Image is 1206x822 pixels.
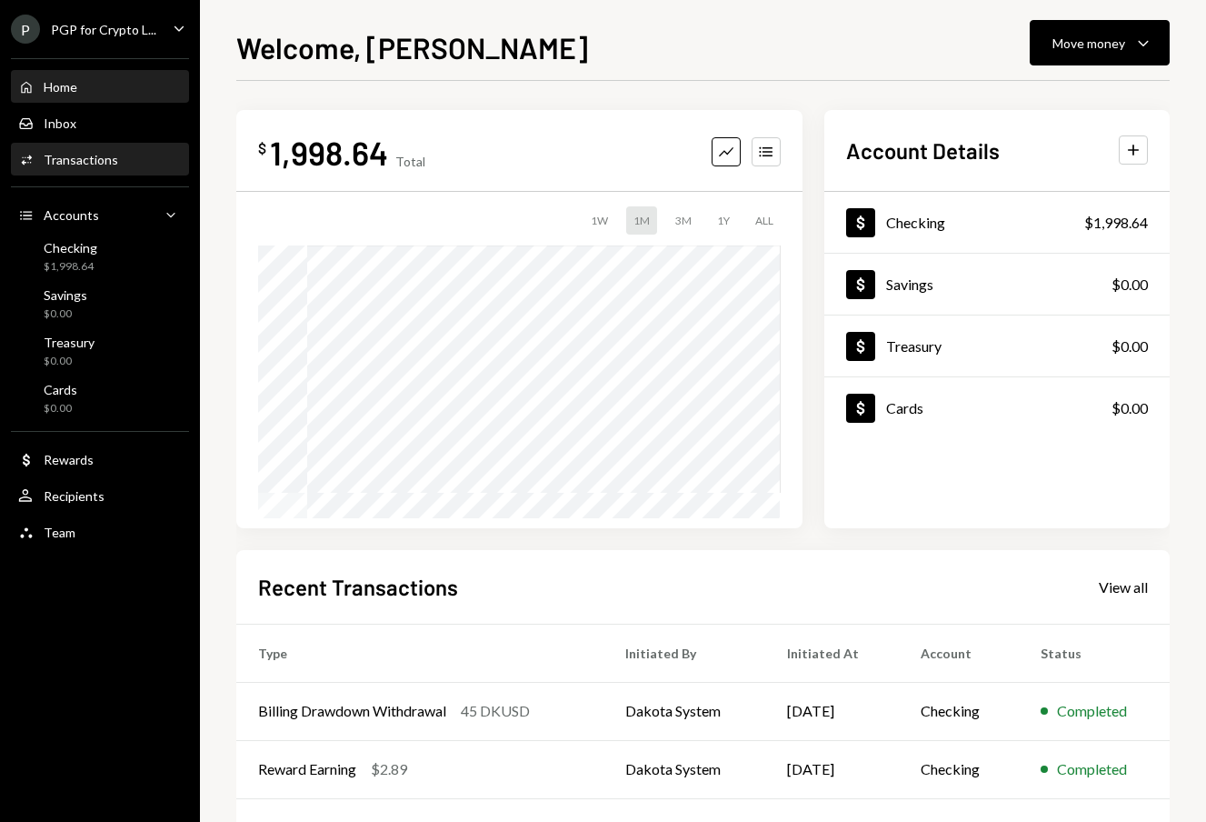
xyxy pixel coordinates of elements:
div: $0.00 [44,354,95,369]
div: Savings [44,287,87,303]
a: Inbox [11,106,189,139]
div: Move money [1052,34,1125,53]
a: Treasury$0.00 [11,329,189,373]
div: 1W [583,206,615,235]
div: Home [44,79,77,95]
a: Cards$0.00 [11,376,189,420]
div: $1,998.64 [44,259,97,275]
div: Inbox [44,115,76,131]
div: $0.00 [44,401,77,416]
div: PGP for Crypto L... [51,22,156,37]
h2: Recent Transactions [258,572,458,602]
a: Savings$0.00 [11,282,189,326]
div: Completed [1057,758,1127,780]
div: $0.00 [44,306,87,322]
a: Cards$0.00 [824,377,1170,438]
th: Type [236,624,603,682]
div: $0.00 [1111,274,1148,296]
a: View all [1099,576,1148,596]
div: Reward Earning [258,758,356,780]
a: Checking$1,998.64 [11,235,189,278]
div: Accounts [44,207,99,223]
h1: Welcome, [PERSON_NAME] [236,29,588,65]
a: Team [11,516,189,548]
div: $ [258,139,266,157]
div: View all [1099,578,1148,596]
a: Checking$1,998.64 [824,192,1170,253]
a: Savings$0.00 [824,254,1170,315]
div: Total [395,154,425,169]
div: $1,998.64 [1084,212,1148,234]
div: ALL [748,206,781,235]
div: $2.89 [371,758,407,780]
h2: Account Details [846,135,1000,165]
td: Dakota System [603,682,765,740]
a: Transactions [11,143,189,175]
div: Rewards [44,452,94,467]
th: Initiated By [603,624,765,682]
div: Checking [886,214,945,231]
div: $0.00 [1111,397,1148,419]
th: Status [1019,624,1170,682]
div: Checking [44,240,97,256]
div: $0.00 [1111,336,1148,357]
div: Recipients [44,488,105,504]
a: Recipients [11,479,189,512]
div: Treasury [44,335,95,350]
div: 1Y [710,206,737,235]
th: Initiated At [765,624,900,682]
div: Cards [44,382,77,397]
div: Cards [886,399,923,416]
div: 1M [626,206,657,235]
a: Treasury$0.00 [824,316,1170,376]
div: P [11,15,40,44]
div: Treasury [886,337,942,355]
div: 3M [668,206,699,235]
div: Completed [1057,700,1127,722]
a: Home [11,70,189,103]
td: Dakota System [603,740,765,798]
td: [DATE] [765,740,900,798]
div: 1,998.64 [270,132,388,173]
div: Billing Drawdown Withdrawal [258,700,446,722]
a: Accounts [11,198,189,231]
div: Transactions [44,152,118,167]
a: Rewards [11,443,189,476]
td: Checking [899,682,1018,740]
div: 45 DKUSD [461,700,530,722]
div: Savings [886,276,933,293]
button: Move money [1030,20,1170,65]
th: Account [899,624,1018,682]
td: Checking [899,740,1018,798]
div: Team [44,525,75,540]
td: [DATE] [765,682,900,740]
